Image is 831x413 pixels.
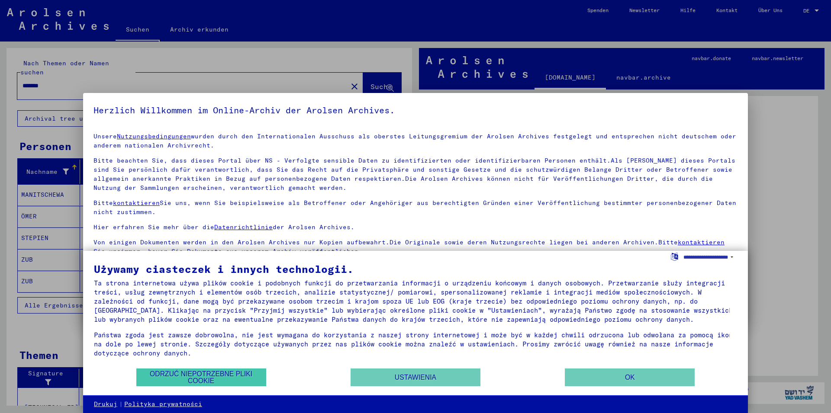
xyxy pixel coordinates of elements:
[93,103,738,117] h5: Herzlich Willkommen im Online-Archiv der Arolsen Archives.
[94,400,117,409] a: Drukuj
[93,238,738,256] p: Von einigen Dokumenten werden in den Arolsen Archives nur Kopien aufbewahrt.Die Originale sowie d...
[113,199,160,207] a: kontaktieren
[94,279,737,324] div: Ta strona internetowa używa plików cookie i podobnych funkcji do przetwarzania informacji o urząd...
[683,251,737,263] select: Wybierz język
[94,264,737,274] div: Używamy ciasteczek i innych technologii.
[94,330,737,358] div: Państwa zgoda jest zawsze dobrowolna, nie jest wymagana do korzystania z naszej strony internetow...
[93,198,738,217] p: Bitte Sie uns, wenn Sie beispielsweise als Betroffener oder Angehöriger aus berechtigten Gründen ...
[565,368,695,386] button: OK
[93,132,738,150] p: Unsere wurden durch den Internationalen Ausschuss als oberstes Leitungsgremium der Arolsen Archiv...
[117,132,191,140] a: Nutzungsbedingungen
[351,368,480,386] button: Ustawienia
[670,252,679,260] label: Wybierz język
[214,223,273,231] a: Datenrichtlinie
[136,368,266,386] button: Odrzuć niepotrzebne pliki cookie
[93,223,738,232] p: Hier erfahren Sie mehr über die der Arolsen Archives.
[124,400,202,409] a: Polityka prywatności
[93,156,738,192] p: Bitte beachten Sie, dass dieses Portal über NS - Verfolgte sensible Daten zu identifizierten oder...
